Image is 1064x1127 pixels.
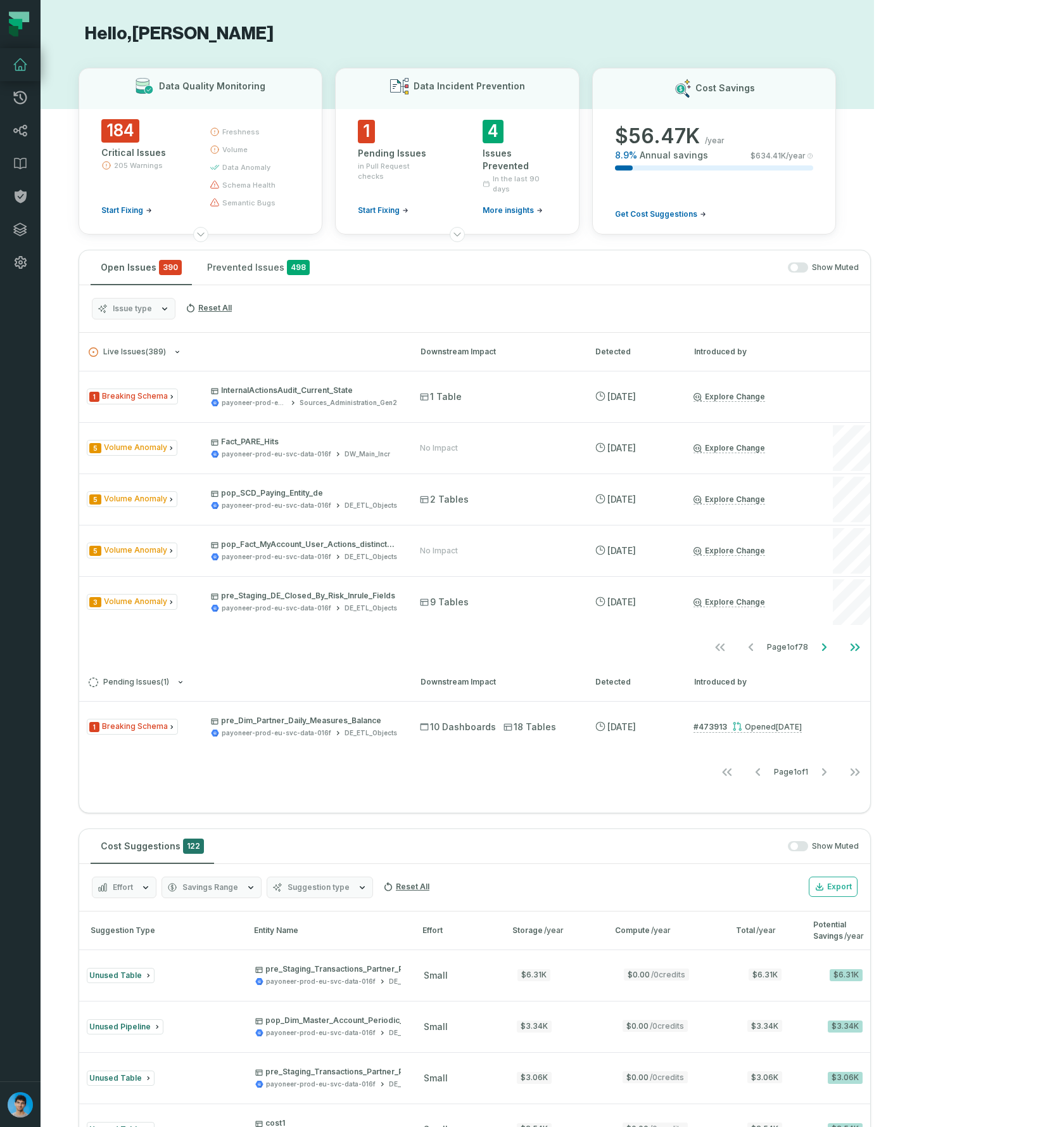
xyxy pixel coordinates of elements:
span: 4 [483,120,503,143]
a: Explore Change [693,443,765,453]
span: small [424,970,448,981]
div: Critical Issues [101,146,187,159]
div: $3.34K [517,1021,552,1033]
div: Entity Name [254,925,400,936]
span: Severity [89,494,101,505]
p: pop_Fact_MyAccount_User_Actions_distinct_id [211,539,397,550]
span: 8.9 % [615,149,637,162]
relative-time: Sep 8, 2025, 9:13 AM GMT+3 [607,494,636,505]
span: / 0 credits [650,1021,684,1031]
div: DE_ETL_Objects [389,977,441,986]
span: Unused Table [89,970,142,980]
div: Pending Issues [358,147,432,160]
div: Show Muted [219,841,859,852]
button: Pending Issues(1) [89,678,398,687]
nav: pagination [79,634,870,660]
div: Potential Savings [813,919,864,942]
span: Unused Table [89,1073,142,1083]
div: Suggestion Type [85,925,231,936]
span: Issue Type [87,543,177,558]
span: small [424,1021,448,1032]
div: DE_ETL_Objects [345,552,397,562]
button: Unused Tablepre_Staging_Transactions_Partner_Payoutspayoneer-prod-eu-svc-data-016fDE_ETL_Objectss... [79,1052,870,1103]
div: payoneer-prod-eu-svc-data-016f [222,501,331,510]
div: DE_ETL_Objects [345,728,397,738]
p: pre_Staging_Transactions_Partner_Payouts [255,1067,441,1077]
div: payoneer-prod-eu-svc-data-016f [222,603,331,613]
a: Get Cost Suggestions [615,209,706,219]
span: Start Fixing [358,205,400,216]
div: Pending Issues(1) [79,701,870,787]
button: Go to last page [840,634,870,660]
span: 18 Tables [503,721,556,733]
span: Annual savings [640,149,708,162]
span: $0.00 [624,969,689,981]
span: Issue Type [87,594,177,610]
div: DE_ETL_Objects [345,501,397,510]
a: Explore Change [693,392,765,402]
span: Issue Type [87,491,177,507]
span: Issue Type [87,389,178,404]
span: Severity [89,443,101,453]
span: small [424,1072,448,1083]
div: $3.06K [517,1072,552,1084]
span: Start Fixing [101,205,143,216]
span: $0.00 [623,1020,688,1032]
span: /year [705,136,725,146]
span: critical issues and errors combined [159,260,182,275]
div: payoneer-prod-eu-svc-data-016f [222,398,286,408]
span: 184 [101,119,139,143]
span: / 0 credits [650,1072,684,1082]
span: Savings Range [182,882,238,892]
span: 1 [358,120,375,143]
div: Detected [595,676,671,688]
button: Live Issues(389) [89,347,398,357]
span: $6.31K [749,969,782,981]
button: Unused Pipelinepop_Dim_Master_Account_Periodic_Metrics_AGGpayoneer-prod-eu-svc-data-016fDE_ETL_Ob... [79,1001,870,1052]
button: Go to next page [809,759,839,785]
div: DE_ETL_Objects [389,1079,441,1089]
span: 498 [287,260,310,275]
span: 122 [183,839,204,854]
button: Issue type [92,298,175,319]
div: Opened [732,722,802,731]
div: Introduced by [694,676,808,688]
div: Compute [615,925,714,936]
img: avatar of Omri Ildis [8,1092,33,1117]
div: payoneer-prod-eu-svc-data-016f [266,1079,376,1089]
span: Severity [89,597,101,607]
div: $3.34K [828,1021,863,1033]
a: Start Fixing [358,205,408,216]
span: Suggestion type [288,882,350,892]
relative-time: Aug 24, 2025, 4:33 PM GMT+3 [776,722,802,731]
ul: Page 1 of 1 [712,759,870,785]
ul: Page 1 of 78 [705,634,870,660]
span: Severity [89,392,99,402]
div: DE_ETL_Objects [345,603,397,613]
div: $6.31K [517,969,550,981]
span: 2 Tables [420,493,469,506]
div: $3.06K [828,1072,863,1084]
button: Export [809,877,858,897]
h3: Data Quality Monitoring [159,80,265,93]
p: Fact_PARE_Hits [211,437,397,447]
div: Total [736,925,790,936]
span: Pending Issues ( 1 ) [89,678,169,687]
div: Downstream Impact [421,346,573,357]
span: /year [756,925,776,935]
span: /year [844,931,864,941]
button: Cost Suggestions [91,829,214,863]
relative-time: Sep 8, 2025, 9:13 AM GMT+3 [607,596,636,607]
span: 10 Dashboards [420,721,496,733]
button: Go to first page [712,759,742,785]
span: /year [651,925,671,935]
div: Issues Prevented [483,147,557,172]
a: #473913Opened[DATE] 4:33:28 PM [693,721,802,733]
span: / 0 credits [651,970,685,979]
button: Cost Savings$56.47K/year8.9%Annual savings$634.41K/yearGet Cost Suggestions [592,68,836,235]
button: Go to last page [840,759,870,785]
span: Unused Pipeline [89,1022,151,1031]
div: Show Muted [325,262,859,273]
p: pop_Dim_Master_Account_Periodic_Metrics_AGG [255,1015,453,1026]
span: Issue Type [87,719,178,735]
